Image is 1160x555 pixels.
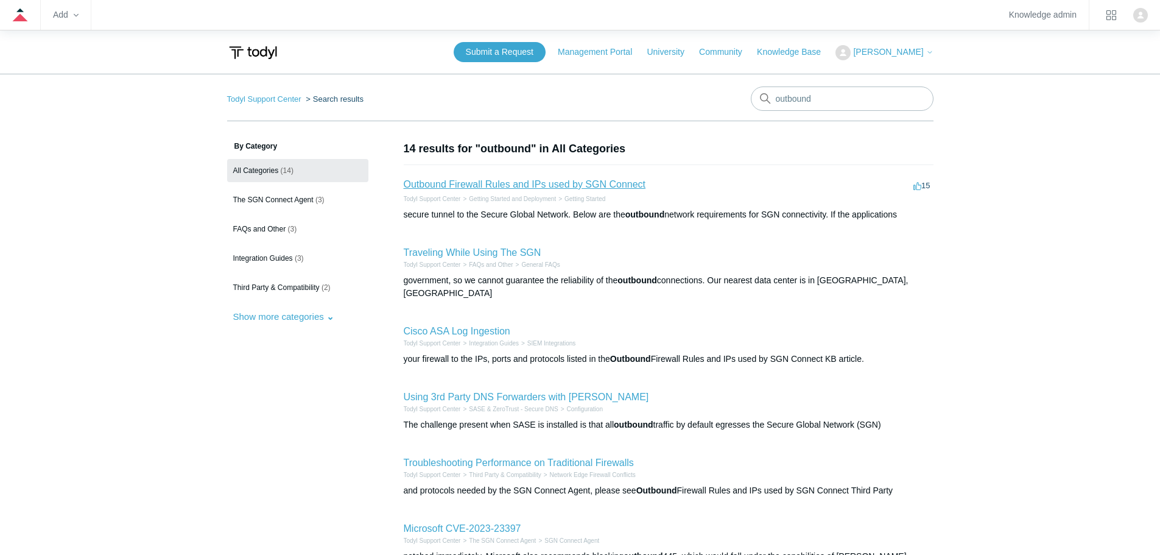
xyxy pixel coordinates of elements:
[519,339,575,348] li: SIEM Integrations
[281,166,294,175] span: (14)
[227,247,368,270] a: Integration Guides (3)
[303,94,364,104] li: Search results
[460,339,519,348] li: Integration Guides
[404,274,933,300] div: government, so we cannot guarantee the reliability of the connections. Our nearest data center is...
[404,523,521,534] a: Microsoft CVE-2023-23397
[315,196,325,204] span: (3)
[1133,8,1148,23] zd-hc-trigger: Click your profile icon to open the profile menu
[227,41,279,64] img: Todyl Support Center Help Center home page
[1133,8,1148,23] img: user avatar
[614,420,653,430] em: outbound
[625,210,665,219] em: outbound
[527,340,575,347] a: SIEM Integrations
[227,141,368,152] h3: By Category
[521,261,560,268] a: General FAQs
[460,470,541,479] li: Third Party & Compatibility
[536,536,599,545] li: SGN Connect Agent
[558,46,644,58] a: Management Portal
[541,470,636,479] li: Network Edge Firewall Conflicts
[404,484,933,497] div: and protocols needed by the SGN Connect Agent, please see Firewall Rules and IPs used by SGN Conn...
[233,283,320,292] span: Third Party & Compatibility
[404,247,541,258] a: Traveling While Using The SGN
[227,305,340,328] button: Show more categories
[699,46,754,58] a: Community
[550,472,636,478] a: Network Edge Firewall Conflicts
[404,326,510,336] a: Cisco ASA Log Ingestion
[404,537,461,544] a: Todyl Support Center
[556,194,605,203] li: Getting Started
[404,194,461,203] li: Todyl Support Center
[404,353,933,366] div: your firewall to the IPs, ports and protocols listed in the Firewall Rules and IPs used by SGN Co...
[404,405,461,414] li: Todyl Support Center
[469,340,519,347] a: Integration Guides
[53,12,79,18] zd-hc-trigger: Add
[469,406,558,412] a: SASE & ZeroTrust - Secure DNS
[460,260,513,269] li: FAQs and Other
[404,536,461,545] li: Todyl Support Center
[636,486,677,495] em: Outbound
[913,181,930,190] span: 15
[757,46,833,58] a: Knowledge Base
[404,208,933,221] div: secure tunnel to the Secure Global Network. Below are the network requirements for SGN connectivi...
[460,194,556,203] li: Getting Started and Deployment
[404,196,461,202] a: Todyl Support Center
[853,47,923,57] span: [PERSON_NAME]
[469,472,541,478] a: Third Party & Compatibility
[227,188,368,211] a: The SGN Connect Agent (3)
[404,179,646,189] a: Outbound Firewall Rules and IPs used by SGN Connect
[404,261,461,268] a: Todyl Support Center
[288,225,297,233] span: (3)
[460,405,558,414] li: SASE & ZeroTrust - Secure DNS
[566,406,602,412] a: Configuration
[469,196,556,202] a: Getting Started and Deployment
[233,225,286,233] span: FAQs and Other
[295,254,304,263] span: (3)
[404,260,461,269] li: Todyl Support Center
[469,537,536,544] a: The SGN Connect Agent
[404,141,933,157] h1: 14 results for "outbound" in All Categories
[617,275,657,285] em: outbound
[610,354,651,364] em: Outbound
[404,419,933,431] div: The challenge present when SASE is installed is that all traffic by default egresses the Secure G...
[751,87,933,111] input: Search
[227,276,368,299] a: Third Party & Compatibility (2)
[647,46,696,58] a: University
[227,94,304,104] li: Todyl Support Center
[233,196,314,204] span: The SGN Connect Agent
[1009,12,1077,18] a: Knowledge admin
[227,94,301,104] a: Todyl Support Center
[513,260,560,269] li: General FAQs
[404,406,461,412] a: Todyl Support Center
[454,42,546,62] a: Submit a Request
[835,45,933,60] button: [PERSON_NAME]
[233,254,293,263] span: Integration Guides
[404,470,461,479] li: Todyl Support Center
[233,166,279,175] span: All Categories
[322,283,331,292] span: (2)
[404,392,649,402] a: Using 3rd Party DNS Forwarders with [PERSON_NAME]
[404,458,634,468] a: Troubleshooting Performance on Traditional Firewalls
[404,339,461,348] li: Todyl Support Center
[227,159,368,182] a: All Categories (14)
[544,537,599,544] a: SGN Connect Agent
[404,472,461,478] a: Todyl Support Center
[469,261,513,268] a: FAQs and Other
[564,196,605,202] a: Getting Started
[227,217,368,241] a: FAQs and Other (3)
[404,340,461,347] a: Todyl Support Center
[558,405,603,414] li: Configuration
[460,536,536,545] li: The SGN Connect Agent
